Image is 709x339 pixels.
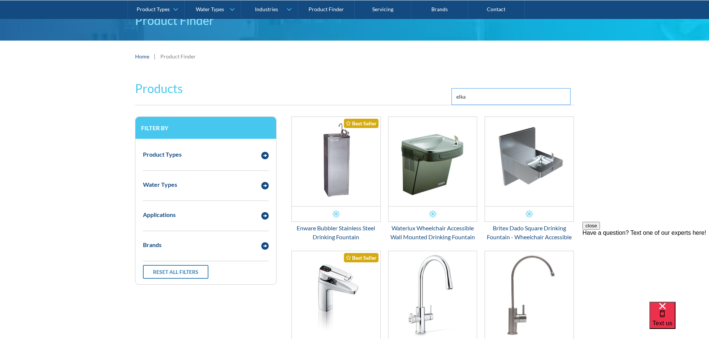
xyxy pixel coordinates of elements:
[389,117,477,206] img: Waterlux Wheelchair Accessible Wall Mounted Drinking Fountain
[649,302,709,339] iframe: podium webchat widget bubble
[388,224,478,242] div: Waterlux Wheelchair Accessible Wall Mounted Drinking Fountain
[344,119,379,128] div: Best Seller
[485,224,574,242] div: Britex Dado Square Drinking Fountain - Wheelchair Accessible
[344,253,379,262] div: Best Seller
[137,6,170,12] div: Product Types
[143,150,182,159] div: Product Types
[196,6,224,12] div: Water Types
[255,6,278,12] div: Industries
[135,12,574,29] h1: Product Finder
[143,265,208,279] a: Reset all filters
[582,222,709,311] iframe: podium webchat widget prompt
[143,210,176,219] div: Applications
[143,240,162,249] div: Brands
[135,80,183,97] h2: Products
[143,180,177,189] div: Water Types
[141,124,271,131] h3: Filter by
[451,88,571,105] input: Search by keyword
[388,116,478,242] a: Waterlux Wheelchair Accessible Wall Mounted Drinking FountainWaterlux Wheelchair Accessible Wall ...
[485,116,574,242] a: Britex Dado Square Drinking Fountain - Wheelchair AccessibleBritex Dado Square Drinking Fountain ...
[292,117,380,206] img: Enware Bubbler Stainless Steel Drinking Fountain
[291,116,381,242] a: Enware Bubbler Stainless Steel Drinking FountainBest SellerEnware Bubbler Stainless Steel Drinkin...
[153,52,157,61] div: |
[485,117,574,206] img: Britex Dado Square Drinking Fountain - Wheelchair Accessible
[291,224,381,242] div: Enware Bubbler Stainless Steel Drinking Fountain
[160,52,196,60] div: Product Finder
[135,52,149,60] a: Home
